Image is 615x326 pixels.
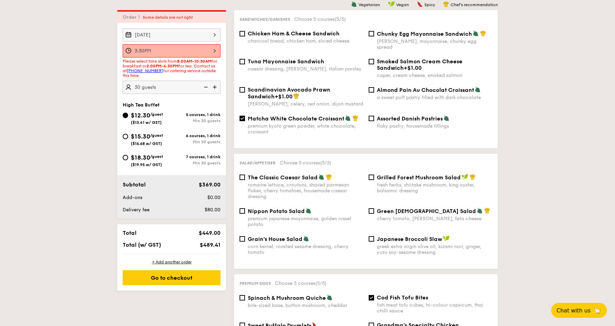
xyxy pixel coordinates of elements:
span: Choose 5 courses [280,160,331,166]
span: Scandinavian Avocado Prawn Sandwich [248,86,330,100]
span: Spicy [424,2,435,7]
div: greek extra virgin olive oil, kizami nori, ginger, yuzu soy-sesame dressing [377,244,492,255]
span: (5/5) [335,16,346,22]
div: + Add another order [123,259,221,265]
span: (5/5) [320,160,331,166]
input: $18.30/guest($19.95 w/ GST)7 courses, 1 drinkMin 30 guests [123,155,128,160]
img: icon-chef-hat.a58ddaea.svg [484,208,490,214]
span: High Tea Buffet [123,102,160,108]
img: icon-vegetarian.fe4039eb.svg [477,208,483,214]
img: icon-vegetarian.fe4039eb.svg [345,115,351,121]
span: ($16.68 w/ GST) [131,141,162,146]
div: 5 courses, 1 drink [172,112,221,117]
span: Nippon Potato Salad [248,208,305,214]
img: icon-vegetarian.fe4039eb.svg [351,1,357,7]
div: flaky pastry, housemade fillings [377,123,492,129]
span: $12.30 [131,112,150,119]
img: icon-reduce.1d2dbef1.svg [200,81,210,94]
div: Min 30 guests [172,118,221,123]
img: icon-vegetarian.fe4039eb.svg [327,294,333,300]
input: $12.30/guest($13.41 w/ GST)5 courses, 1 drinkMin 30 guests [123,113,128,118]
span: /guest [150,112,163,117]
input: The Classic Caesar Saladromaine lettuce, croutons, shaved parmesan flakes, cherry tomatoes, house... [240,175,245,180]
span: $0.00 [207,195,221,200]
span: Order 1 [123,14,143,20]
span: /guest [150,133,163,138]
input: $15.30/guest($16.68 w/ GST)6 courses, 1 drinkMin 30 guests [123,134,128,139]
input: Number of guests [123,81,221,94]
div: Go to checkout [123,270,221,285]
img: icon-vegetarian.fe4039eb.svg [443,115,450,121]
div: [PERSON_NAME], celery, red onion, dijon mustard [248,101,363,107]
img: icon-vegetarian.fe4039eb.svg [318,174,324,180]
div: 6 courses, 1 drink [172,133,221,138]
input: Almond Pain Au Chocolat Croissanta sweet puff pastry filled with dark chocolate [369,87,374,93]
img: icon-add.58712e84.svg [210,81,221,94]
img: icon-vegan.f8ff3823.svg [461,174,468,180]
input: Chicken Ham & Cheese Sandwichcharcoal bread, chicken ham, sliced cheese [240,31,245,36]
input: Grain's House Saladcorn kernel, roasted sesame dressing, cherry tomato [240,236,245,242]
img: icon-spicy.37a8142b.svg [417,1,423,7]
input: Tuna Mayonnaise Sandwichcaesar dressing, [PERSON_NAME], italian parsley [240,59,245,64]
span: Japanese Broccoli Slaw [377,236,442,242]
div: Min 30 guests [172,140,221,144]
strong: 8:00AM-10:30AM [177,59,211,64]
span: Choose 5 courses [275,280,327,286]
span: Chef's recommendation [451,2,498,7]
span: Total [123,230,137,236]
div: caper, cream cheese, smoked salmon [377,72,492,78]
span: +$1.00 [275,93,293,100]
input: Cod Fish Tofu Bitesfish meat tofu cubes, tri-colour capsicum, thai chilli sauce [369,295,374,300]
div: romaine lettuce, croutons, shaved parmesan flakes, cherry tomatoes, housemade caesar dressing [248,182,363,199]
img: icon-vegan.f8ff3823.svg [388,1,395,7]
img: icon-chef-hat.a58ddaea.svg [480,30,486,36]
div: fish meat tofu cubes, tri-colour capsicum, thai chilli sauce [377,302,492,314]
span: Almond Pain Au Chocolat Croissant [377,87,474,93]
span: Smoked Salmon Cream Cheese Sandwich [377,58,462,71]
div: bite-sized base, button mushroom, cheddar [248,303,363,308]
button: Chat with us🦙 [551,303,607,318]
span: Total (w/ GST) [123,242,161,248]
input: Spinach & Mushroom Quichebite-sized base, button mushroom, cheddar [240,295,245,300]
div: fresh herbs, shiitake mushroom, king oyster, balsamic dressing [377,182,492,194]
span: Salad/Appetiser [240,161,276,165]
input: Grilled Forest Mushroom Saladfresh herbs, shiitake mushroom, king oyster, balsamic dressing [369,175,374,180]
img: icon-chef-hat.a58ddaea.svg [293,93,299,99]
span: $449.00 [199,230,221,236]
img: icon-vegan.f8ff3823.svg [443,235,450,242]
span: 🦙 [593,307,601,314]
span: Chunky Egg Mayonnaise Sandwich [377,31,472,37]
img: icon-chef-hat.a58ddaea.svg [326,174,332,180]
span: +$1.00 [404,65,422,71]
input: Green [DEMOGRAPHIC_DATA] Saladcherry tomato, [PERSON_NAME], feta cheese [369,208,374,214]
input: Smoked Salmon Cream Cheese Sandwich+$1.00caper, cream cheese, smoked salmon [369,59,374,64]
span: Matcha White Chocolate Croissant [248,115,344,122]
span: Grilled Forest Mushroom Salad [377,174,461,181]
div: cherry tomato, [PERSON_NAME], feta cheese [377,216,492,222]
img: icon-chef-hat.a58ddaea.svg [443,1,449,7]
span: Choose 5 courses [294,16,346,22]
div: premium japanese mayonnaise, golden russet potato [248,216,363,227]
span: (5/5) [315,280,327,286]
span: Delivery fee [123,207,150,213]
span: Premium sides [240,281,271,286]
span: Assorted Danish Pastries [377,115,443,122]
span: The Classic Caesar Salad [248,174,318,181]
img: icon-vegetarian.fe4039eb.svg [303,235,309,242]
div: 7 courses, 1 drink [172,154,221,159]
span: ($13.41 w/ GST) [131,120,162,125]
img: icon-chef-hat.a58ddaea.svg [352,115,358,121]
span: Please select time slots from for breakfast or for tea. Contact us at for catering service outsid... [123,59,217,78]
input: Event date [123,28,221,42]
span: $369.00 [199,181,221,188]
input: Chunky Egg Mayonnaise Sandwich[PERSON_NAME], mayonnaise, chunky egg spread [369,31,374,36]
span: Spinach & Mushroom Quiche [248,295,326,301]
span: $489.41 [200,242,221,248]
img: icon-vegetarian.fe4039eb.svg [475,86,481,93]
span: Some details are not right [143,15,193,20]
div: caesar dressing, [PERSON_NAME], italian parsley [248,66,363,72]
span: Sandwiches/Danishes [240,17,290,22]
span: /guest [150,154,163,159]
span: Chat with us [557,307,591,314]
input: Assorted Danish Pastriesflaky pastry, housemade fillings [369,116,374,121]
